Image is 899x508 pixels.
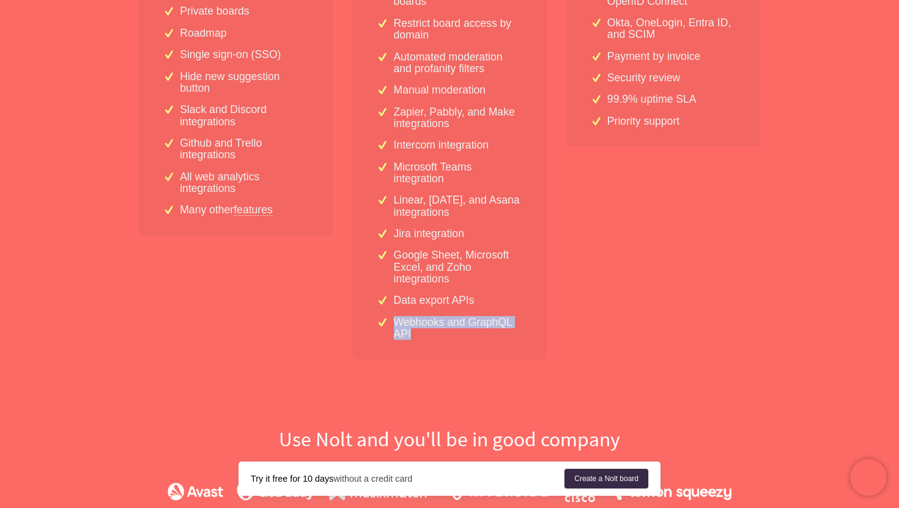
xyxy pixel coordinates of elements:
[394,106,522,130] p: Zapier, Pabbly, and Make integrations
[394,139,489,151] p: Intercom integration
[607,94,697,105] p: 99.9% uptime SLA
[180,49,281,61] p: Single sign-on (SSO)
[180,204,273,216] p: Many other
[394,84,486,96] p: Manual moderation
[251,474,333,484] strong: Try it free for 10 days
[234,204,273,215] a: features
[180,28,226,39] p: Roadmap
[394,249,522,285] p: Google Sheet, Microsoft Excel, and Zoho integrations
[394,295,475,306] p: Data export APIs
[180,171,308,195] p: All web analytics integrations
[394,228,464,240] p: Jira integration
[394,194,522,218] p: Linear, [DATE], and Asana integrations
[607,17,736,41] p: Okta, OneLogin, Entra ID, and SCIM
[564,469,648,488] a: Create a Nolt board
[180,6,249,17] p: Private boards
[394,51,522,75] p: Automated moderation and profanity filters
[180,138,308,161] p: Github and Trello integrations
[394,18,522,42] p: Restrict board access by domain
[607,51,701,62] p: Payment by invoice
[394,161,522,185] p: Microsoft Teams integration
[180,104,308,128] p: Slack and Discord integrations
[850,459,887,496] iframe: Chatra live chat
[58,426,841,453] h2: Use Nolt and you'll be in good company
[251,473,564,485] div: without a credit card
[607,116,679,127] p: Priority support
[607,72,680,84] p: Security review
[180,71,308,95] p: Hide new suggestion button
[394,317,522,341] p: Webhooks and GraphQL API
